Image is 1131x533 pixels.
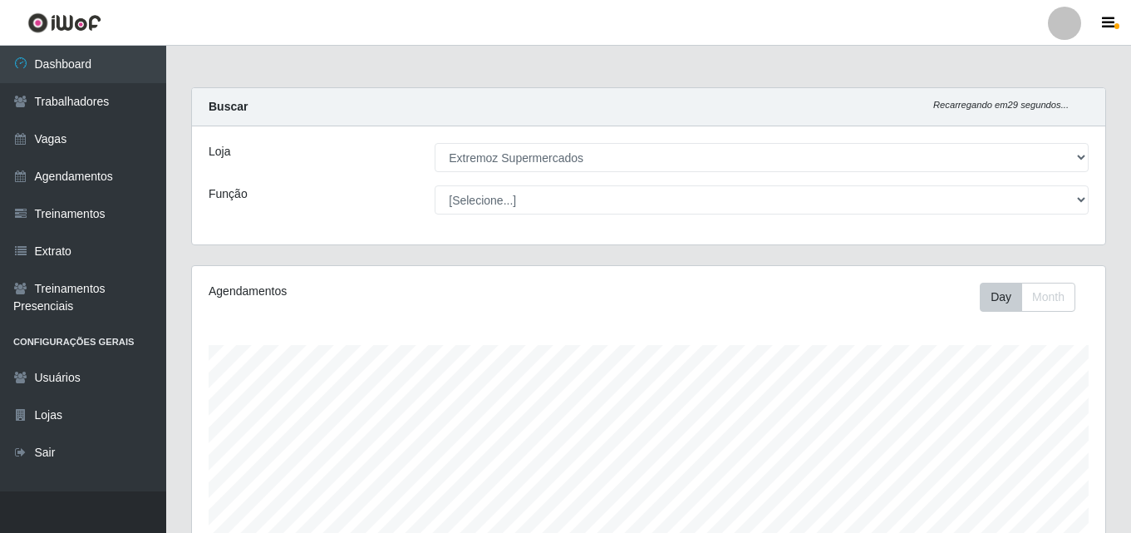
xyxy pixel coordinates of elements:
[209,143,230,160] label: Loja
[27,12,101,33] img: CoreUI Logo
[980,283,1075,312] div: First group
[980,283,1089,312] div: Toolbar with button groups
[209,283,561,300] div: Agendamentos
[933,100,1069,110] i: Recarregando em 29 segundos...
[209,185,248,203] label: Função
[980,283,1022,312] button: Day
[1021,283,1075,312] button: Month
[209,100,248,113] strong: Buscar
